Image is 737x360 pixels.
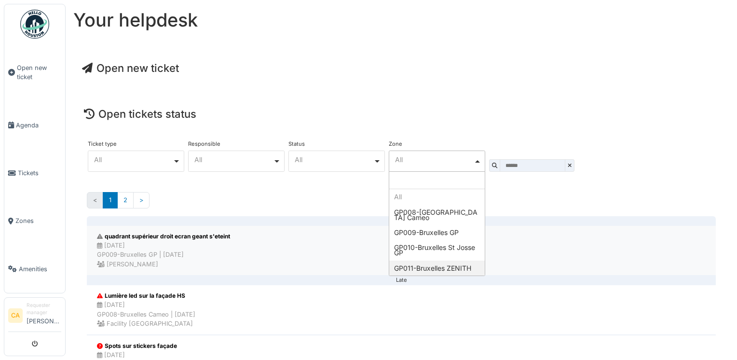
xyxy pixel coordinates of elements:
h4: Open tickets status [84,108,719,120]
span: Open new ticket [17,63,61,82]
li: CA [8,308,23,323]
a: Tickets [4,149,65,197]
label: Ticket type [88,141,117,147]
div: Lumière led sur la façade HS [97,291,195,300]
a: Agenda [4,101,65,149]
li: [PERSON_NAME] [27,302,61,330]
div: All [194,157,273,162]
nav: Pages [87,192,716,216]
a: Amenities [4,245,65,293]
div: quadrant supérieur droit ecran geant s'eteint [97,232,230,241]
a: Open new ticket [82,62,179,74]
label: Status [288,141,305,147]
a: 2 [117,192,134,208]
div: All [295,157,373,162]
img: Badge_color-CXgf-gQk.svg [20,10,49,39]
div: All [94,157,173,162]
div: GP011-Bruxelles ZENITH [389,261,485,276]
span: Zones [15,216,61,225]
div: [DATE] [95,221,708,222]
a: Next [133,192,150,208]
a: Open new ticket [4,44,65,101]
a: quadrant supérieur droit ecran geant s'eteint [DATE]GP009-Bruxelles GP | [DATE] [PERSON_NAME] [87,225,716,276]
div: GP010-Bruxelles St Josse GP [389,240,485,260]
a: 1 [103,192,118,208]
div: Late [95,280,708,281]
div: [DATE] GP009-Bruxelles GP | [DATE] [PERSON_NAME] [97,241,230,269]
div: GP008-[GEOGRAPHIC_DATA] Cameo [389,205,485,225]
div: Spots sur stickers façade [97,342,195,350]
label: Responsible [188,141,220,147]
span: Tickets [18,168,61,178]
div: All [389,189,485,204]
div: All [395,157,474,162]
a: Lumière led sur la façade HS [DATE]GP008-Bruxelles Cameo | [DATE] Facility [GEOGRAPHIC_DATA] [87,285,716,335]
a: CA Requester manager[PERSON_NAME] [8,302,61,332]
a: Zones [4,197,65,245]
div: Requester manager [27,302,61,317]
div: [DATE] GP008-Bruxelles Cameo | [DATE] Facility [GEOGRAPHIC_DATA] [97,300,195,328]
div: GP009-Bruxelles GP [389,225,485,240]
label: Zone [389,141,402,147]
span: Agenda [16,121,61,130]
span: Amenities [19,264,61,274]
input: All [389,172,485,189]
